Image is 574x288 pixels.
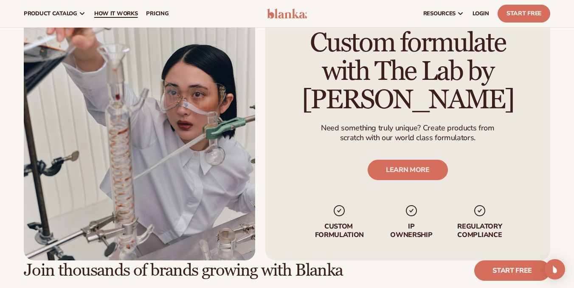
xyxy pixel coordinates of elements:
span: pricing [146,10,169,17]
a: Start free [474,260,550,281]
img: checkmark_svg [473,204,487,217]
img: checkmark_svg [405,204,418,217]
h2: Custom formulate with The Lab by [PERSON_NAME] [289,29,526,115]
span: resources [423,10,456,17]
a: LEARN MORE [368,160,448,180]
p: Need something truly unique? Create products from [321,123,494,133]
a: Start Free [498,5,550,23]
span: How It Works [94,10,138,17]
img: checkmark_svg [333,204,346,217]
p: regulatory compliance [457,223,503,239]
p: Custom formulation [313,223,366,239]
p: scratch with our world class formulators. [321,133,494,143]
h2: Join thousands of brands growing with Blanka [24,261,343,280]
span: product catalog [24,10,77,17]
p: IP Ownership [390,223,433,239]
span: LOGIN [473,10,489,17]
img: Female scientist in chemistry lab. [24,8,255,260]
div: Open Intercom Messenger [545,259,565,280]
img: logo [267,8,307,19]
